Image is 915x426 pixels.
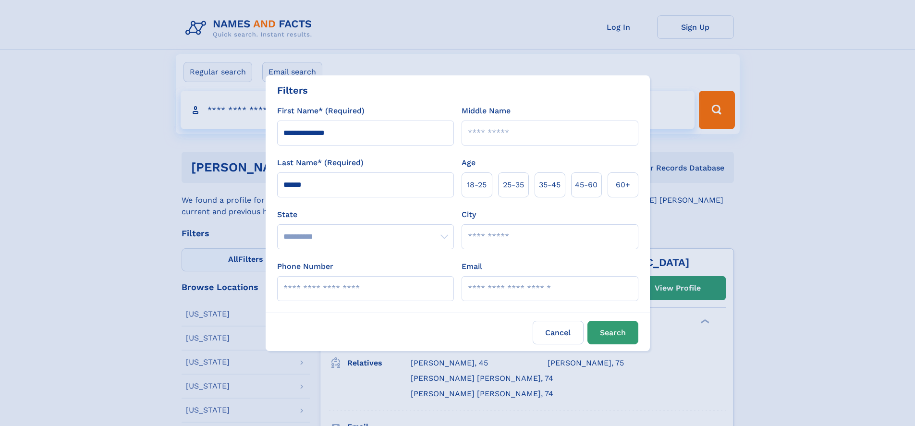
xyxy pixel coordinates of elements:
[503,179,524,191] span: 25‑35
[575,179,598,191] span: 45‑60
[616,179,630,191] span: 60+
[462,105,511,117] label: Middle Name
[462,209,476,220] label: City
[587,321,638,344] button: Search
[277,261,333,272] label: Phone Number
[277,157,364,169] label: Last Name* (Required)
[277,105,365,117] label: First Name* (Required)
[462,261,482,272] label: Email
[539,179,561,191] span: 35‑45
[462,157,476,169] label: Age
[277,209,454,220] label: State
[533,321,584,344] label: Cancel
[277,83,308,97] div: Filters
[467,179,487,191] span: 18‑25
